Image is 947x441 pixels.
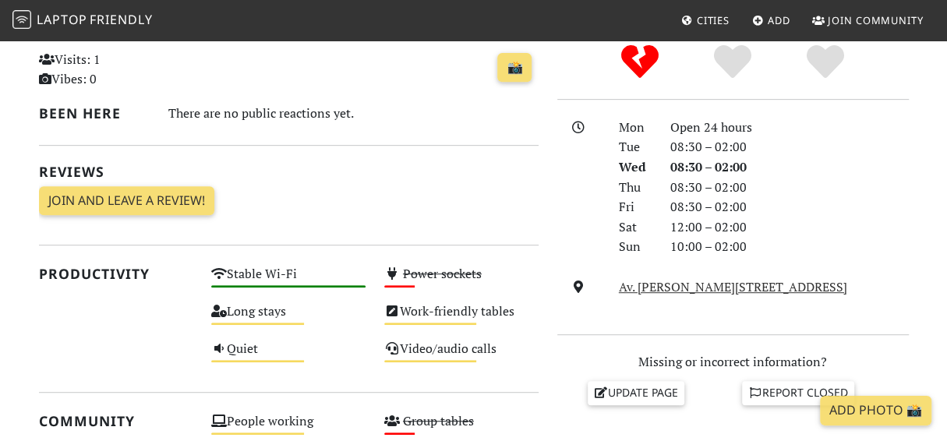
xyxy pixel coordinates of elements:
[828,13,924,27] span: Join Community
[619,278,847,295] a: Av. [PERSON_NAME][STREET_ADDRESS]
[39,186,214,216] a: Join and leave a review!
[375,300,548,337] div: Work-friendly tables
[202,263,375,300] div: Stable Wi-Fi
[610,157,661,178] div: Wed
[39,164,539,180] h2: Reviews
[610,217,661,238] div: Sat
[779,43,871,82] div: Definitely!
[39,413,193,429] h2: Community
[12,7,153,34] a: LaptopFriendly LaptopFriendly
[661,137,918,157] div: 08:30 – 02:00
[588,381,684,404] a: Update page
[687,43,779,82] div: Yes
[610,118,661,138] div: Mon
[90,11,152,28] span: Friendly
[12,10,31,29] img: LaptopFriendly
[202,300,375,337] div: Long stays
[39,50,193,90] p: Visits: 1 Vibes: 0
[661,118,918,138] div: Open 24 hours
[403,412,474,429] s: Group tables
[37,11,87,28] span: Laptop
[557,352,909,372] p: Missing or incorrect information?
[610,178,661,198] div: Thu
[746,6,797,34] a: Add
[661,217,918,238] div: 12:00 – 02:00
[168,102,539,125] div: There are no public reactions yet.
[39,266,193,282] h2: Productivity
[697,13,730,27] span: Cities
[403,265,482,282] s: Power sockets
[202,337,375,375] div: Quiet
[610,197,661,217] div: Fri
[768,13,790,27] span: Add
[375,337,548,375] div: Video/audio calls
[661,157,918,178] div: 08:30 – 02:00
[661,237,918,257] div: 10:00 – 02:00
[39,105,150,122] h2: Been here
[675,6,736,34] a: Cities
[497,53,532,83] a: 📸
[610,137,661,157] div: Tue
[661,178,918,198] div: 08:30 – 02:00
[806,6,930,34] a: Join Community
[610,237,661,257] div: Sun
[594,43,687,82] div: No
[661,197,918,217] div: 08:30 – 02:00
